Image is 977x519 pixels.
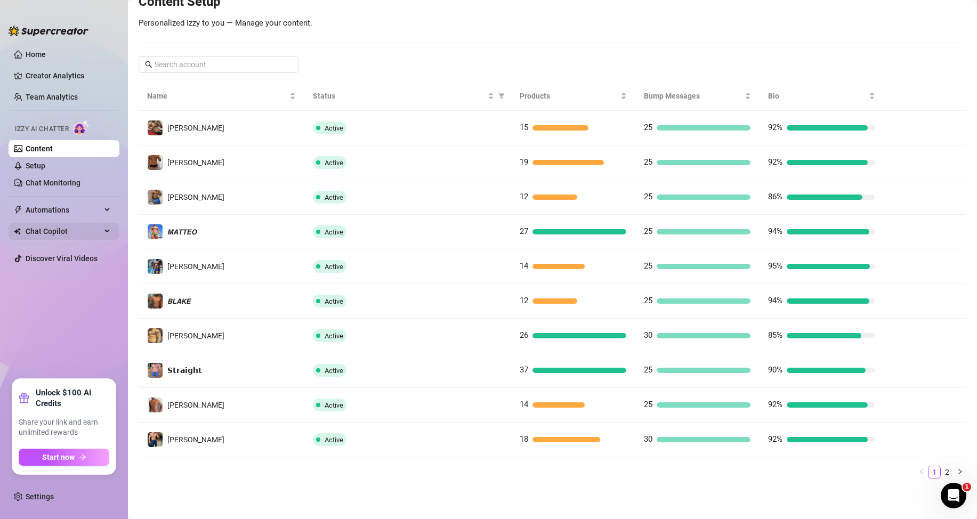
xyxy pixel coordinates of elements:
li: Previous Page [915,466,928,479]
span: Active [325,124,343,132]
span: 25 [644,226,652,236]
span: 25 [644,261,652,271]
a: 2 [941,466,953,478]
a: Content [26,144,53,153]
span: Active [325,332,343,340]
span: filter [498,93,505,99]
img: logo-BBDzfeDw.svg [9,26,88,36]
span: 27 [520,226,528,236]
span: 15 [520,123,528,132]
span: 25 [644,123,652,132]
span: gift [19,393,29,403]
span: Active [325,193,343,201]
li: 2 [941,466,954,479]
a: Chat Monitoring [26,179,80,187]
span: Automations [26,201,101,218]
iframe: Intercom live chat [941,483,966,508]
button: Start nowarrow-right [19,449,109,466]
span: [PERSON_NAME] [167,193,224,201]
span: search [145,61,152,68]
span: left [918,468,925,475]
th: Products [511,82,635,111]
img: AI Chatter [73,120,90,135]
img: 𝙈𝘼𝙏𝙏𝙀𝙊 [148,224,163,239]
a: Creator Analytics [26,67,111,84]
span: 92% [768,157,782,167]
button: right [954,466,966,479]
span: 25 [644,192,652,201]
span: Chat Copilot [26,223,101,240]
span: 𝘽𝙇𝘼𝙆𝙀 [167,297,191,305]
span: 92% [768,400,782,409]
a: Discover Viral Videos [26,254,98,263]
th: Status [304,82,511,111]
span: 25 [644,365,652,375]
th: Bio [760,82,884,111]
span: filter [496,88,507,104]
span: 12 [520,296,528,305]
span: 25 [644,400,652,409]
span: [PERSON_NAME] [167,401,224,409]
img: 𝙆𝙀𝙑𝙄𝙉 [148,190,163,205]
span: [PERSON_NAME] [167,262,224,271]
a: Team Analytics [26,93,78,101]
span: Active [325,297,343,305]
span: Active [325,436,343,444]
span: 90% [768,365,782,375]
span: Bio [768,90,867,102]
span: Active [325,159,343,167]
img: 𝙅𝙊𝙀 [148,328,163,343]
span: 26 [520,330,528,340]
span: 92% [768,434,782,444]
a: 1 [928,466,940,478]
input: Search account [155,59,284,70]
span: Name [147,90,287,102]
img: Arthur [148,259,163,274]
span: [PERSON_NAME] [167,331,224,340]
span: 25 [644,296,652,305]
li: Next Page [954,466,966,479]
span: Active [325,367,343,375]
span: Start now [42,453,75,461]
span: 19 [520,157,528,167]
span: Active [325,228,343,236]
span: 94% [768,296,782,305]
strong: Unlock $100 AI Credits [36,387,109,409]
span: 37 [520,365,528,375]
span: thunderbolt [14,206,22,214]
span: 95% [768,261,782,271]
span: 25 [644,157,652,167]
img: Chat Copilot [14,228,21,235]
img: Nathan [148,398,163,412]
span: Active [325,263,343,271]
th: Bump Messages [635,82,760,111]
img: Anthony [148,155,163,170]
span: 14 [520,261,528,271]
span: Bump Messages [644,90,742,102]
img: Paul [148,432,163,447]
span: 30 [644,434,652,444]
span: 18 [520,434,528,444]
span: Products [520,90,618,102]
span: 1 [963,483,971,491]
span: arrow-right [79,453,86,461]
span: Personalized Izzy to you — Manage your content. [139,18,312,28]
img: 𝗦𝘁𝗿𝗮𝗶𝗴𝗵𝘁 [148,363,163,378]
span: 14 [520,400,528,409]
span: 85% [768,330,782,340]
span: [PERSON_NAME] [167,435,224,444]
span: right [957,468,963,475]
span: Active [325,401,343,409]
a: Setup [26,161,45,170]
a: Settings [26,492,54,501]
span: 𝗦𝘁𝗿𝗮𝗶𝗴𝗵𝘁 [167,366,202,375]
img: Dylan [148,120,163,135]
span: 94% [768,226,782,236]
img: 𝘽𝙇𝘼𝙆𝙀 [148,294,163,309]
span: 𝙈𝘼𝙏𝙏𝙀𝙊 [167,228,197,236]
span: Share your link and earn unlimited rewards [19,417,109,438]
span: 30 [644,330,652,340]
span: Izzy AI Chatter [15,124,69,134]
span: [PERSON_NAME] [167,158,224,167]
